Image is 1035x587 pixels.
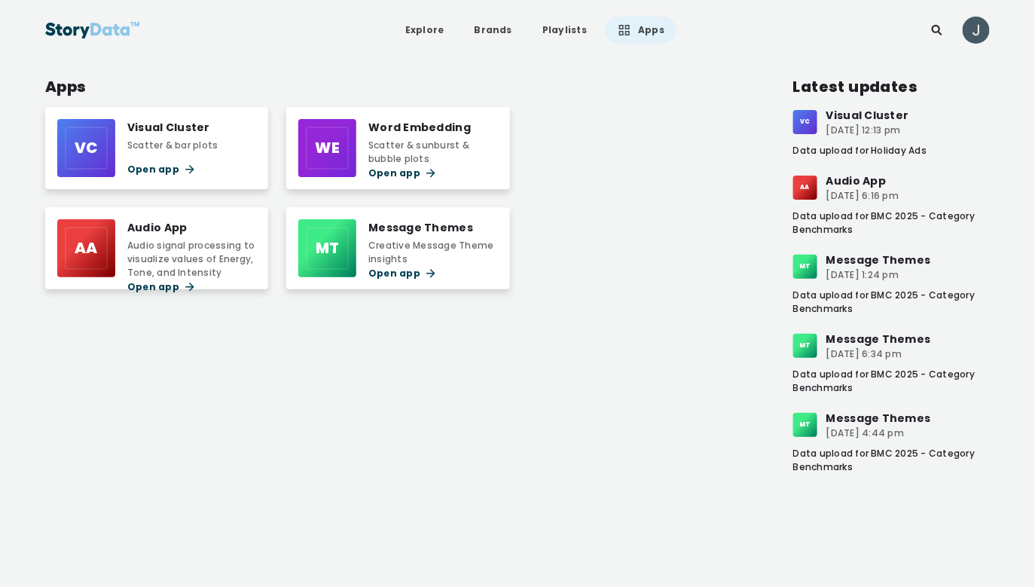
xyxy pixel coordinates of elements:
[45,17,140,44] img: StoryData Logo
[826,107,909,124] div: Visual Cluster
[65,127,108,170] div: VC
[793,110,817,134] div: VC
[306,227,349,270] div: MT
[368,219,497,236] div: Message Themes
[793,413,817,437] div: MT
[127,280,256,295] div: Open app
[368,139,497,166] div: Scatter & sunburst & bubble plots
[826,173,899,189] div: Audio App
[963,17,990,44] img: ACg8ocL4n2a6OBrbNl1cRdhqILMM1PVwDnCTNMmuJZ_RnCAKJCOm-A=s96-c
[826,124,909,137] div: [DATE] 12:13 pm
[127,239,256,280] div: Audio signal processing to visualize values of Energy, Tone, and Intensity
[826,331,931,347] div: Message Themes
[826,268,931,282] div: [DATE] 1:24 pm
[368,266,497,281] div: Open app
[793,209,990,237] div: Data upload for BMC 2025 - Category Benchmarks
[127,119,218,136] div: Visual Cluster
[793,176,817,200] div: AA
[826,347,931,361] div: [DATE] 6:34 pm
[368,239,497,266] div: Creative Message Theme insights
[127,162,218,177] div: Open app
[826,252,931,268] div: Message Themes
[463,17,524,44] a: Brands
[368,119,497,136] div: Word Embedding
[605,17,676,44] a: Apps
[793,447,990,474] div: Data upload for BMC 2025 - Category Benchmarks
[793,334,817,358] div: MT
[793,368,990,395] div: Data upload for BMC 2025 - Category Benchmarks
[793,289,990,316] div: Data upload for BMC 2025 - Category Benchmarks
[826,410,931,426] div: Message Themes
[393,17,456,44] a: Explore
[530,17,599,44] a: Playlists
[793,75,990,98] div: Latest updates
[826,189,899,203] div: [DATE] 6:16 pm
[127,219,256,236] div: Audio App
[793,144,990,157] div: Data upload for Holiday Ads
[793,255,817,279] div: MT
[826,426,931,440] div: [DATE] 4:44 pm
[368,166,497,181] div: Open app
[306,127,349,170] div: WE
[65,227,108,270] div: AA
[45,75,743,98] div: Apps
[127,139,218,152] div: Scatter & bar plots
